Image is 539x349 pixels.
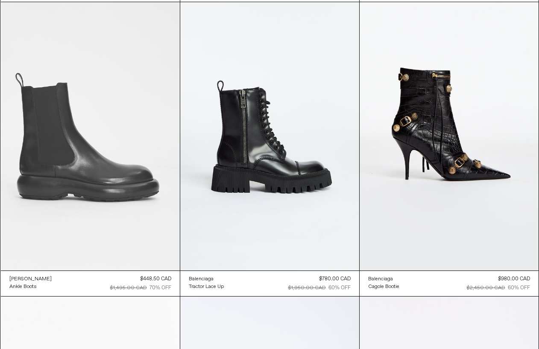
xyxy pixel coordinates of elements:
div: Balenciaga [189,276,214,283]
div: $1,495.00 CAD [110,284,147,292]
a: [PERSON_NAME] [9,275,52,283]
a: Ankle Boots [9,283,52,291]
div: Ankle Boots [9,283,37,291]
div: $2,450.00 CAD [467,284,505,292]
img: Jil Sander Ankle Boots [1,2,180,270]
div: Balenciaga [368,276,393,283]
a: Tractor Lace Up [189,283,224,291]
div: 60% OFF [508,284,530,292]
div: $1,950.00 CAD [288,284,326,292]
img: Balenciaga Tractor Lace Up [180,2,359,270]
div: Cagole Bootie [368,283,399,291]
img: Balenciaga Cagole Bootie [360,2,539,270]
div: 70% OFF [149,284,171,292]
div: Tractor Lace Up [189,283,224,291]
div: $448.50 CAD [140,275,171,283]
a: Cagole Bootie [368,283,399,291]
div: 60% OFF [328,284,351,292]
a: Balenciaga [368,275,399,283]
div: $780.00 CAD [319,275,351,283]
div: $980.00 CAD [498,275,530,283]
a: Balenciaga [189,275,224,283]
